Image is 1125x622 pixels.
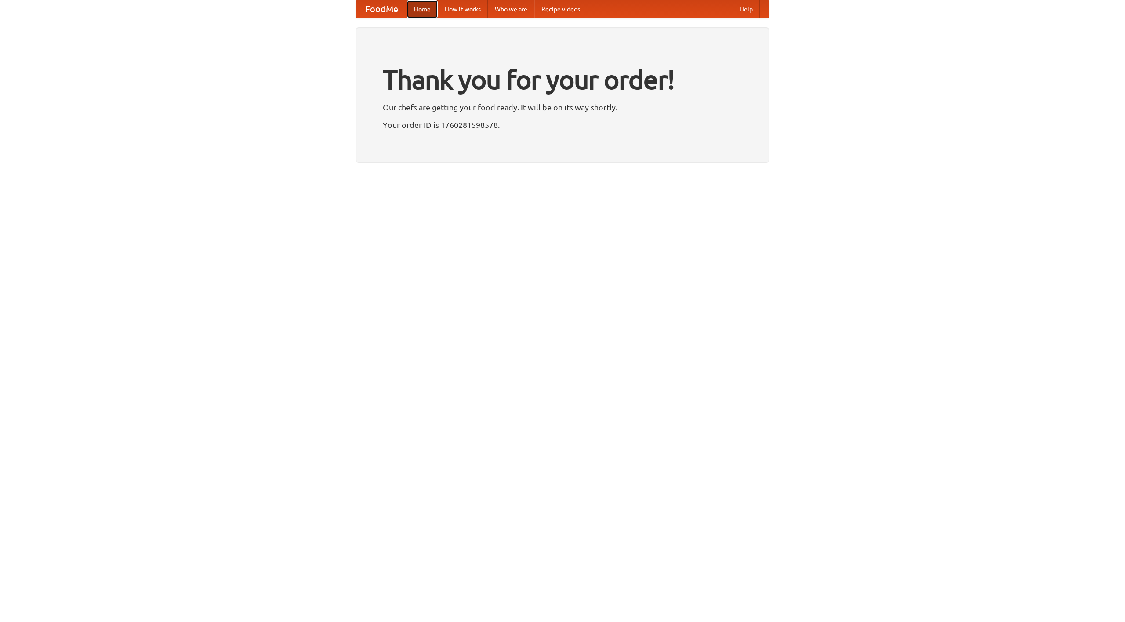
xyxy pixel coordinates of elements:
[534,0,587,18] a: Recipe videos
[356,0,407,18] a: FoodMe
[733,0,760,18] a: Help
[383,118,742,131] p: Your order ID is 1760281598578.
[407,0,438,18] a: Home
[438,0,488,18] a: How it works
[488,0,534,18] a: Who we are
[383,101,742,114] p: Our chefs are getting your food ready. It will be on its way shortly.
[383,58,742,101] h1: Thank you for your order!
